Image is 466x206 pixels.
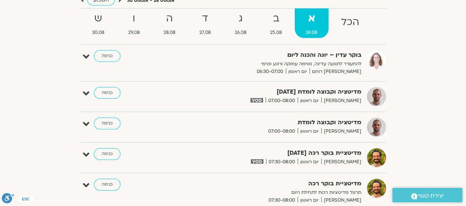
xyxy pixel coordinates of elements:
a: ש30.08 [81,8,116,38]
span: 07:00-08:00 [266,128,298,135]
span: [PERSON_NAME] רוחם [309,68,361,76]
span: [PERSON_NAME] [321,158,361,166]
strong: ב [259,10,293,27]
span: [PERSON_NAME] [321,128,361,135]
a: ד27.08 [188,8,222,38]
a: כניסה [94,179,120,191]
a: כניסה [94,50,120,62]
span: [PERSON_NAME] [321,97,361,105]
a: כניסה [94,148,120,160]
a: הכל [330,8,371,38]
span: יום ראשון [286,68,309,76]
span: 07:30-08:00 [266,158,298,166]
span: 30.08 [81,29,116,36]
strong: ה [152,10,186,27]
span: 07:30-08:00 [266,196,298,204]
span: יצירת קשר [417,191,444,201]
strong: מדיטציית בוקר רכה [DATE] [181,148,361,158]
span: 27.08 [188,29,222,36]
strong: הכל [330,14,371,31]
a: ה28.08 [152,8,186,38]
strong: ש [81,10,116,27]
a: כניסה [94,87,120,99]
span: 24.08 [295,29,329,36]
a: ו29.08 [117,8,151,38]
img: vodicon [251,159,263,164]
span: יום ראשון [298,158,321,166]
span: [PERSON_NAME] [321,196,361,204]
strong: מדיטציה וקבוצה לומדת [181,118,361,128]
strong: ג [223,10,257,27]
span: יום ראשון [298,128,321,135]
span: 28.08 [152,29,186,36]
p: תרגול מדיטציות רכות לתחילת היום [181,189,361,196]
span: 06:30-07:00 [254,68,286,76]
span: יום ראשון [298,97,321,105]
img: vodicon [250,98,263,102]
span: 26.08 [223,29,257,36]
strong: א [295,10,329,27]
span: 07:00-08:00 [266,97,298,105]
a: א24.08 [295,8,329,38]
a: יצירת קשר [392,188,462,202]
strong: ו [117,10,151,27]
strong: ד [188,10,222,27]
a: ג26.08 [223,8,257,38]
a: ב25.08 [259,8,293,38]
strong: מדיטציה וקבוצה לומדת [DATE] [181,87,361,97]
strong: בוקר עדין – יוגה והכנה ליום [181,50,361,60]
span: יום ראשון [298,196,321,204]
span: 29.08 [117,29,151,36]
strong: מדיטציית בוקר רכה [181,179,361,189]
span: 25.08 [259,29,293,36]
p: להתעורר לתנועה עדינה, נשימה עמוקה ורוגע פנימי [181,60,361,68]
a: כניסה [94,118,120,129]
